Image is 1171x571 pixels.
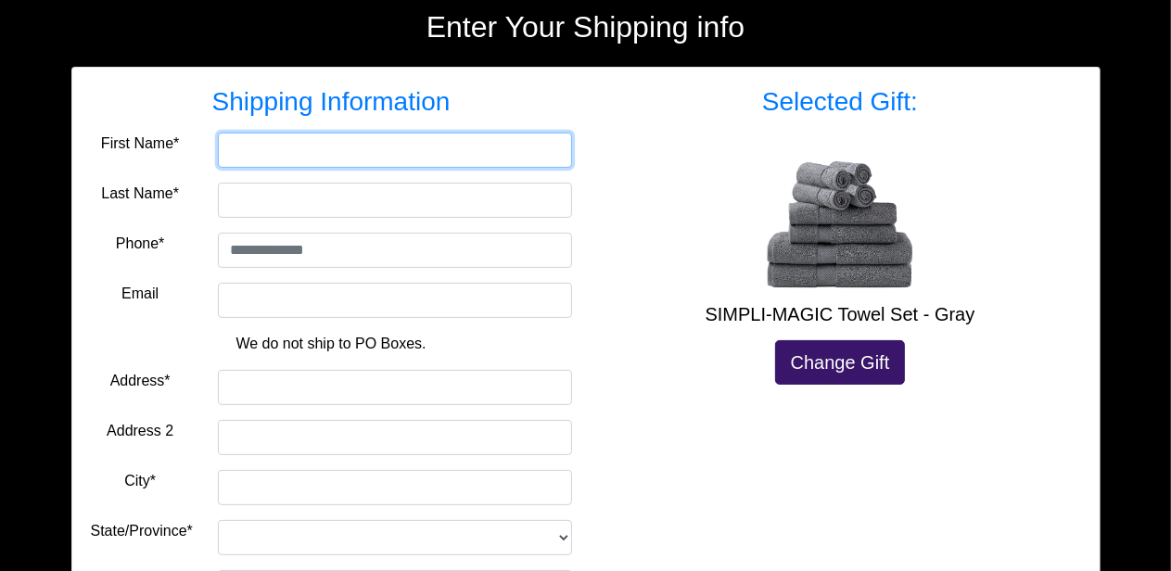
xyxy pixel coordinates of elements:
h3: Selected Gift: [600,86,1081,118]
a: Change Gift [775,340,906,385]
label: City* [124,470,156,492]
img: SIMPLI-MAGIC Towel Set - Gray [766,140,914,288]
label: State/Province* [91,520,193,542]
p: We do not ship to PO Boxes. [105,333,558,355]
h2: Enter Your Shipping info [71,9,1101,44]
label: Phone* [116,233,165,255]
label: Email [121,283,159,305]
label: Last Name* [101,183,179,205]
label: Address* [110,370,171,392]
h3: Shipping Information [91,86,572,118]
label: First Name* [101,133,179,155]
label: Address 2 [107,420,173,442]
h5: SIMPLI-MAGIC Towel Set - Gray [600,303,1081,325]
